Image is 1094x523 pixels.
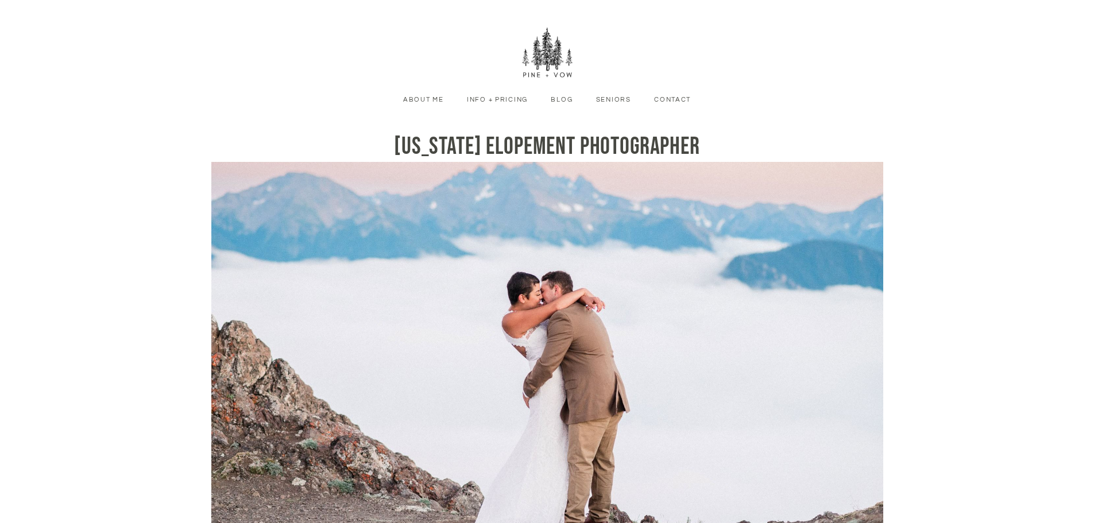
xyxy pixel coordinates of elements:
[458,95,536,105] a: Info + Pricing
[395,95,453,105] a: About Me
[645,95,699,105] a: Contact
[394,132,700,161] span: [US_STATE] Elopement Photographer
[542,95,581,105] a: Blog
[587,95,639,105] a: Seniors
[521,28,573,79] img: Pine + Vow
